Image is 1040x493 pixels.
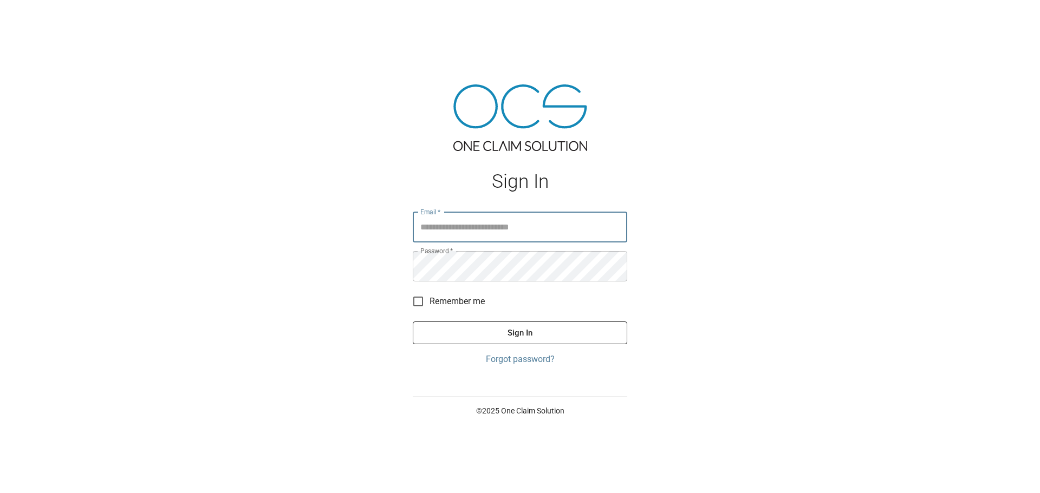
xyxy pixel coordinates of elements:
img: ocs-logo-white-transparent.png [13,6,56,28]
a: Forgot password? [413,353,627,366]
h1: Sign In [413,170,627,193]
label: Password [420,246,453,255]
span: Remember me [430,295,485,308]
button: Sign In [413,321,627,344]
p: © 2025 One Claim Solution [413,405,627,416]
label: Email [420,207,441,216]
img: ocs-logo-tra.png [453,84,587,151]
